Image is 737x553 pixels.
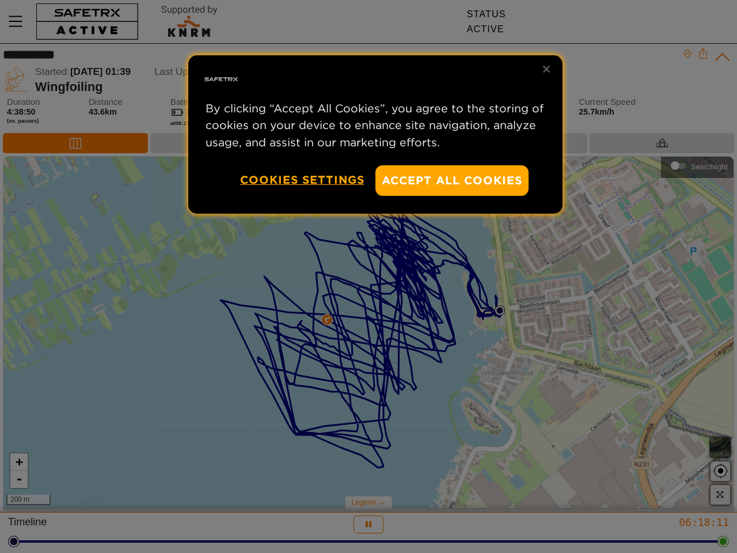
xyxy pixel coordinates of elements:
[203,61,240,98] img: Safe Tracks
[240,165,364,195] button: Cookies Settings
[534,56,559,82] button: Close
[375,165,529,196] button: Accept All Cookies
[206,100,545,151] p: By clicking “Accept All Cookies”, you agree to the storing of cookies on your device to enhance s...
[188,55,563,214] div: Privacy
